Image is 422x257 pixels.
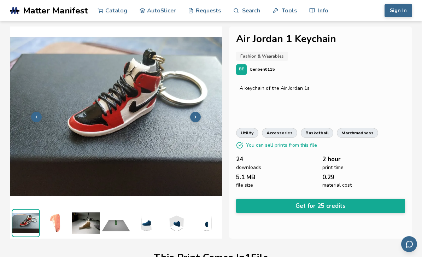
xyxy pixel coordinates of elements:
[236,128,258,138] a: utility
[162,209,190,237] img: 1_3D_Dimensions
[246,141,317,149] p: You can sell prints from this file
[240,86,402,91] div: A keychain of the Air Jordan 1s
[385,4,412,17] button: Sign In
[322,182,352,188] span: material cost
[102,209,130,237] img: 1_Print_Preview
[322,156,341,163] span: 2 hour
[23,6,88,16] span: Matter Manifest
[236,165,261,170] span: downloads
[301,128,333,138] a: basketball
[250,66,275,73] p: benben0115
[262,128,297,138] a: accessories
[239,67,244,72] span: BE
[401,236,417,252] button: Send feedback via email
[236,199,405,213] button: Get for 25 credits
[42,209,70,237] img: AJ_1_2022_3D_Preview
[236,174,255,181] span: 5.1 MB
[236,182,253,188] span: file size
[337,128,378,138] a: marchmadness
[236,52,288,61] a: Fashion & Wearables
[192,209,220,237] img: 1_3D_Dimensions
[236,34,405,45] h1: Air Jordan 1 Keychain
[322,174,334,181] span: 0.29
[236,156,243,163] span: 24
[132,209,160,237] img: 1_3D_Dimensions
[322,165,344,170] span: print time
